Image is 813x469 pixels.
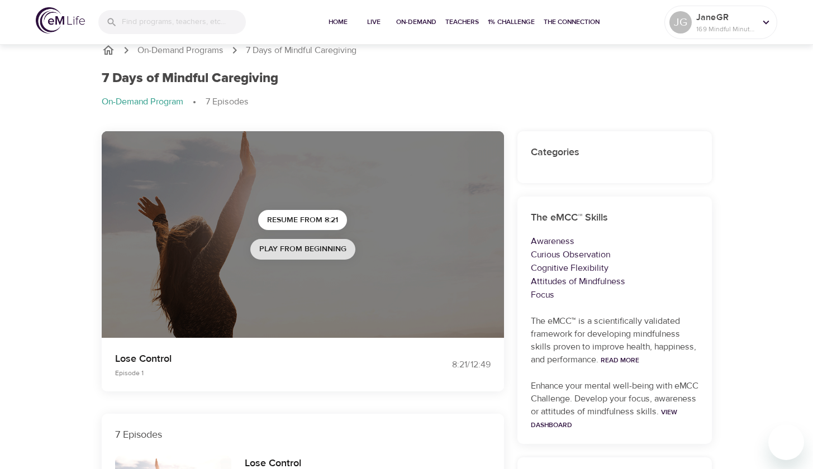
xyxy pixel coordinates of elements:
[696,24,755,34] p: 169 Mindful Minutes
[360,16,387,28] span: Live
[122,10,246,34] input: Find programs, teachers, etc...
[102,44,712,57] nav: breadcrumb
[102,95,183,108] p: On-Demand Program
[250,239,355,260] button: Play from beginning
[488,16,535,28] span: 1% Challenge
[206,95,249,108] p: 7 Episodes
[531,234,698,248] p: Awareness
[531,261,698,275] p: Cognitive Flexibility
[531,248,698,261] p: Curious Observation
[36,7,85,33] img: logo
[601,356,639,365] a: Read More
[258,210,347,231] button: Resume from 8:21
[102,70,278,87] h1: 7 Days of Mindful Caregiving
[696,11,755,24] p: JaneGR
[115,427,491,442] p: 7 Episodes
[267,213,338,227] span: Resume from 8:21
[531,408,677,429] a: View Dashboard
[396,16,436,28] span: On-Demand
[445,16,479,28] span: Teachers
[531,288,698,301] p: Focus
[407,358,491,371] div: 8:21 / 12:49
[115,351,393,366] p: Lose Control
[544,16,600,28] span: The Connection
[115,368,393,378] p: Episode 1
[531,315,698,366] p: The eMCC™ is a scientifically validated framework for developing mindfulness skills proven to imp...
[669,11,692,33] div: JG
[325,16,351,28] span: Home
[531,275,698,288] p: Attitudes of Mindfulness
[531,145,698,161] h6: Categories
[102,95,712,109] nav: breadcrumb
[768,424,804,460] iframe: Button to launch messaging window
[531,210,698,226] h6: The eMCC™ Skills
[137,44,224,57] a: On-Demand Programs
[531,380,698,431] p: Enhance your mental well-being with eMCC Challenge. Develop your focus, awareness or attitudes of...
[246,44,356,57] p: 7 Days of Mindful Caregiving
[259,242,346,256] span: Play from beginning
